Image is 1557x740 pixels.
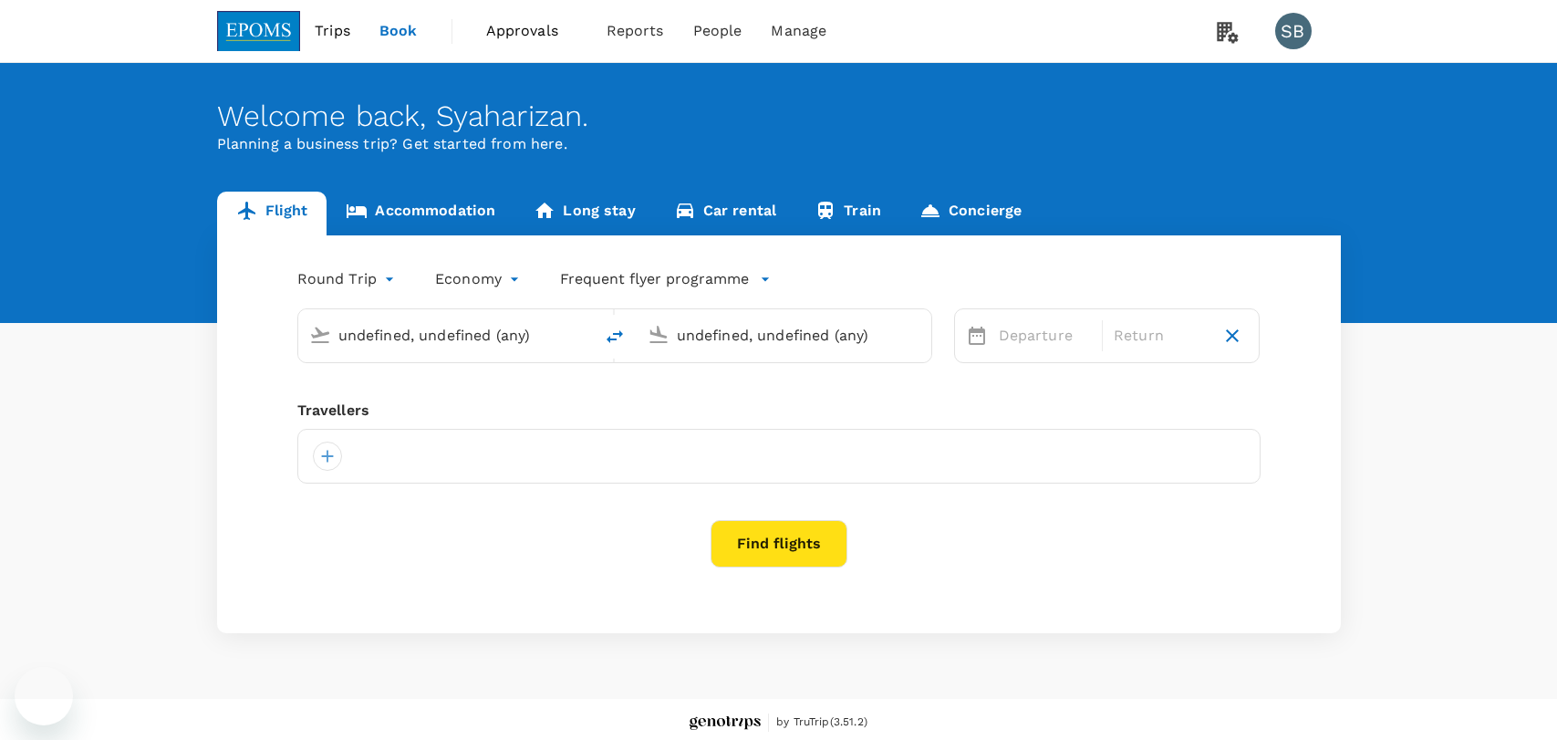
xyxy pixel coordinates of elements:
[15,667,73,725] iframe: Button to launch messaging window
[999,325,1091,347] p: Departure
[900,192,1041,235] a: Concierge
[795,192,900,235] a: Train
[435,265,524,294] div: Economy
[771,20,826,42] span: Manage
[217,99,1341,133] div: Welcome back , Syaharizan .
[514,192,654,235] a: Long stay
[1114,325,1206,347] p: Return
[379,20,418,42] span: Book
[593,315,637,359] button: delete
[560,268,749,290] p: Frequent flyer programme
[297,400,1261,422] div: Travellers
[580,333,584,337] button: Open
[297,265,400,294] div: Round Trip
[677,321,893,349] input: Going to
[315,20,350,42] span: Trips
[711,520,847,568] button: Find flights
[338,321,555,349] input: Depart from
[327,192,514,235] a: Accommodation
[607,20,664,42] span: Reports
[217,192,327,235] a: Flight
[217,11,301,51] img: EPOMS SDN BHD
[217,133,1341,155] p: Planning a business trip? Get started from here.
[655,192,796,235] a: Car rental
[560,268,771,290] button: Frequent flyer programme
[919,333,922,337] button: Open
[693,20,742,42] span: People
[486,20,577,42] span: Approvals
[690,716,761,730] img: Genotrips - EPOMS
[1275,13,1312,49] div: SB
[776,714,867,732] span: by TruTrip ( 3.51.2 )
